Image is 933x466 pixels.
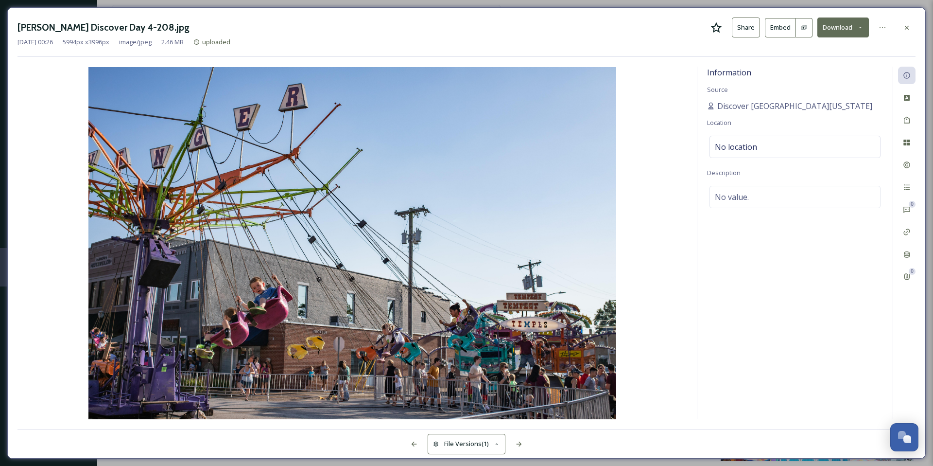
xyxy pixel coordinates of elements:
[17,20,190,35] h3: [PERSON_NAME] Discover Day 4-208.jpg
[707,67,751,78] span: Information
[202,37,230,46] span: uploaded
[732,18,760,37] button: Share
[909,268,916,275] div: 0
[119,37,152,47] span: image/jpeg
[717,100,872,112] span: Discover [GEOGRAPHIC_DATA][US_STATE]
[707,118,731,127] span: Location
[707,168,741,177] span: Description
[715,141,757,153] span: No location
[17,67,687,419] img: 1c2Dm6Xkffhn_7cOCcH2JXfZr5rK9llG-.jpg
[909,201,916,208] div: 0
[817,18,869,37] button: Download
[765,18,796,37] button: Embed
[428,434,505,454] button: File Versions(1)
[715,191,749,203] span: No value.
[161,37,184,47] span: 2.46 MB
[707,85,728,94] span: Source
[63,37,109,47] span: 5994 px x 3996 px
[17,37,53,47] span: [DATE] 00:26
[890,423,918,451] button: Open Chat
